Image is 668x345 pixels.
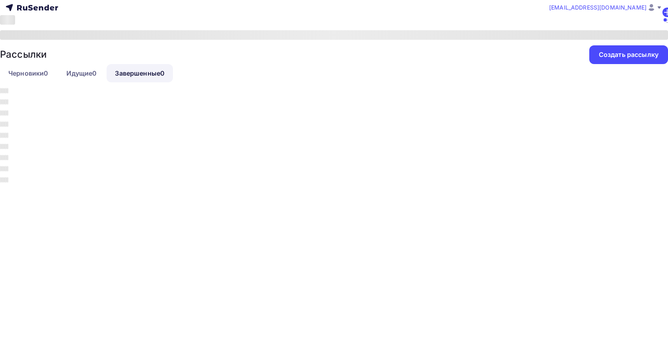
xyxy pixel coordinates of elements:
[599,50,658,59] div: Создать рассылку
[92,68,97,78] div: 0
[107,64,173,82] a: Завершенные0
[44,68,48,78] div: 0
[58,64,105,82] a: Идущие0
[160,68,165,78] div: 0
[549,4,647,12] span: [EMAIL_ADDRESS][DOMAIN_NAME]
[549,3,662,12] a: [EMAIL_ADDRESS][DOMAIN_NAME]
